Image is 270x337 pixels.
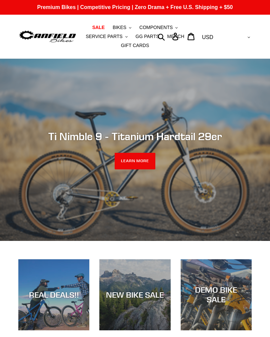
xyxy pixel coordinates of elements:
a: DEMO BIKE SALE [181,259,252,330]
button: SERVICE PARTS [82,32,131,41]
button: COMPONENTS [136,23,181,32]
span: SERVICE PARTS [86,34,122,39]
span: SALE [92,25,105,30]
div: REAL DEALS!! [18,290,89,300]
div: NEW BIKE SALE [99,290,170,300]
button: BIKES [109,23,135,32]
span: GG PARTS [136,34,159,39]
div: DEMO BIKE SALE [181,285,252,304]
span: COMPONENTS [139,25,173,30]
a: GG PARTS [132,32,163,41]
span: BIKES [113,25,126,30]
h2: Ti Nimble 9 - Titanium Hardtail 29er [18,130,252,143]
a: NEW BIKE SALE [99,259,170,330]
a: SALE [89,23,108,32]
img: Canfield Bikes [18,29,77,44]
a: GIFT CARDS [118,41,153,50]
a: LEARN MORE [115,153,156,170]
span: GIFT CARDS [121,43,149,48]
a: REAL DEALS!! [18,259,89,330]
